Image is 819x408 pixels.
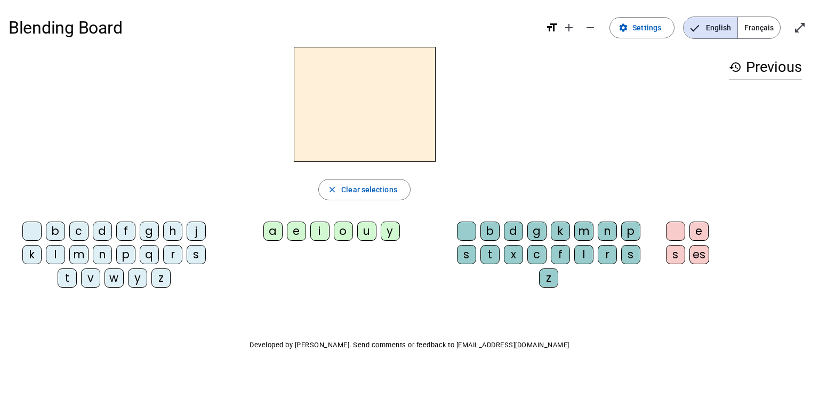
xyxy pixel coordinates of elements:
[738,17,780,38] span: Français
[105,268,124,288] div: w
[609,17,675,38] button: Settings
[263,222,283,241] div: a
[729,61,742,74] mat-icon: history
[357,222,376,241] div: u
[539,268,558,288] div: z
[381,222,400,241] div: y
[327,185,337,194] mat-icon: close
[551,245,570,264] div: f
[22,245,42,264] div: k
[116,222,135,241] div: f
[584,21,597,34] mat-icon: remove
[729,55,802,79] h3: Previous
[318,179,411,200] button: Clear selections
[163,245,182,264] div: r
[140,245,159,264] div: q
[527,222,547,241] div: g
[116,245,135,264] div: p
[187,245,206,264] div: s
[187,222,206,241] div: j
[341,183,397,196] span: Clear selections
[58,268,77,288] div: t
[621,222,640,241] div: p
[666,245,685,264] div: s
[580,17,601,38] button: Decrease font size
[563,21,575,34] mat-icon: add
[93,222,112,241] div: d
[504,222,523,241] div: d
[683,17,781,39] mat-button-toggle-group: Language selection
[545,21,558,34] mat-icon: format_size
[81,268,100,288] div: v
[480,222,500,241] div: b
[551,222,570,241] div: k
[527,245,547,264] div: c
[574,245,593,264] div: l
[46,222,65,241] div: b
[558,17,580,38] button: Increase font size
[69,245,89,264] div: m
[789,17,810,38] button: Enter full screen
[598,245,617,264] div: r
[69,222,89,241] div: c
[457,245,476,264] div: s
[46,245,65,264] div: l
[151,268,171,288] div: z
[480,245,500,264] div: t
[621,245,640,264] div: s
[793,21,806,34] mat-icon: open_in_full
[689,245,709,264] div: es
[93,245,112,264] div: n
[310,222,330,241] div: i
[684,17,737,38] span: English
[619,23,628,32] mat-icon: settings
[689,222,709,241] div: e
[504,245,523,264] div: x
[574,222,593,241] div: m
[598,222,617,241] div: n
[140,222,159,241] div: g
[163,222,182,241] div: h
[128,268,147,288] div: y
[287,222,306,241] div: e
[334,222,353,241] div: o
[9,339,810,352] p: Developed by [PERSON_NAME]. Send comments or feedback to [EMAIL_ADDRESS][DOMAIN_NAME]
[632,21,661,34] span: Settings
[9,11,537,45] h1: Blending Board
